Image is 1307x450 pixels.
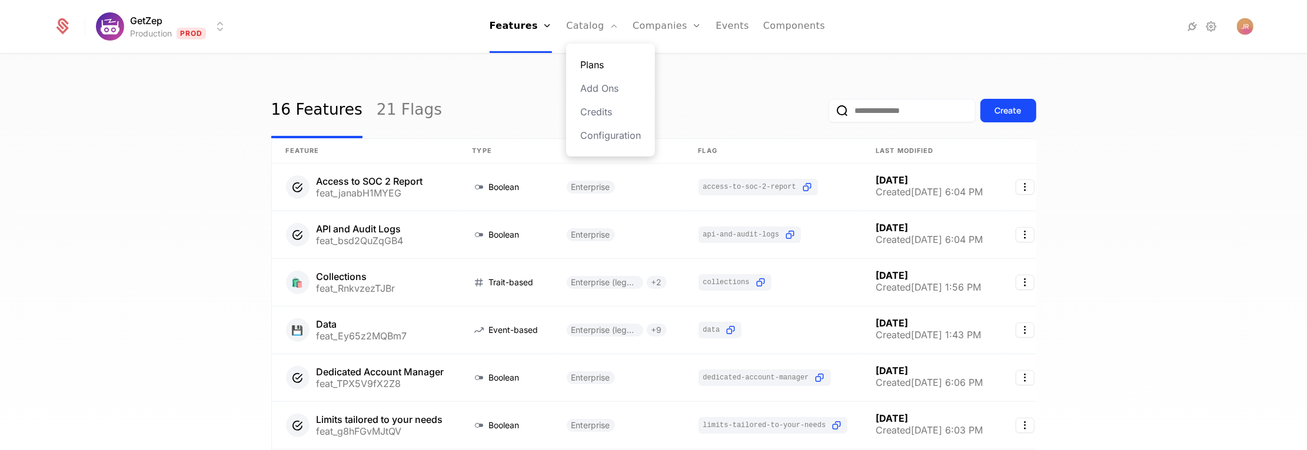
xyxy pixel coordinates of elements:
a: Configuration [580,128,641,142]
button: Select action [1016,179,1035,195]
button: Select action [1016,227,1035,242]
th: Flag [684,139,862,164]
a: 16 Features [271,83,362,138]
button: Select environment [99,14,228,39]
span: Prod [177,28,207,39]
th: Feature [272,139,458,164]
button: Select action [1016,418,1035,433]
button: Open user button [1237,18,1253,35]
span: GetZep [130,14,162,28]
a: Credits [580,105,641,119]
th: Last Modified [862,139,1002,164]
div: Create [995,105,1022,116]
img: GetZep [96,12,124,41]
button: Select action [1016,322,1035,338]
a: 21 Flags [377,83,442,138]
button: Select action [1016,275,1035,290]
a: Add Ons [580,81,641,95]
a: Settings [1204,19,1218,34]
a: Plans [580,58,641,72]
th: Plans [553,139,684,164]
a: Integrations [1185,19,1199,34]
button: Create [980,99,1036,122]
div: Production [130,28,172,39]
th: Type [458,139,553,164]
button: Select action [1016,370,1035,385]
img: Jack Ryan [1237,18,1253,35]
